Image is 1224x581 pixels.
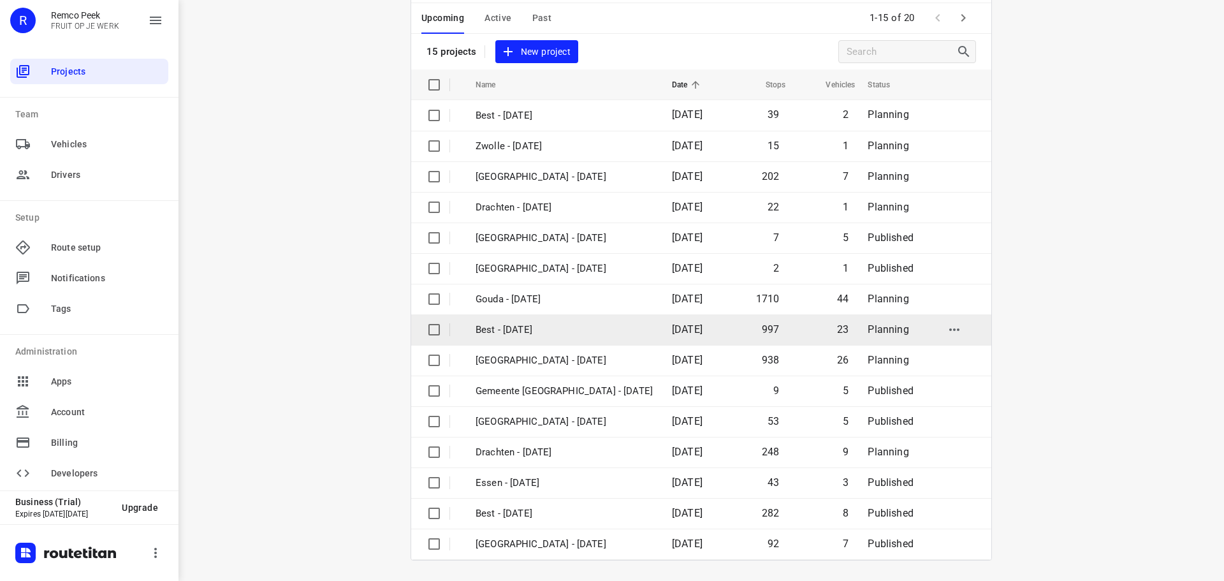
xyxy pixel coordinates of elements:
[956,44,975,59] div: Search
[868,354,908,366] span: Planning
[476,108,653,123] p: Best - Friday
[10,131,168,157] div: Vehicles
[51,10,119,20] p: Remco Peek
[762,354,780,366] span: 938
[484,10,511,26] span: Active
[868,538,914,550] span: Published
[768,140,779,152] span: 15
[10,399,168,425] div: Account
[51,241,163,254] span: Route setup
[672,232,703,244] span: [DATE]
[868,446,908,458] span: Planning
[843,415,849,427] span: 5
[868,476,914,489] span: Published
[837,293,849,305] span: 44
[476,506,653,521] p: Best - [DATE]
[951,5,976,31] span: Next Page
[868,415,914,427] span: Published
[476,476,653,490] p: Essen - Tuesday
[843,476,849,489] span: 3
[51,302,163,316] span: Tags
[51,65,163,78] span: Projects
[51,467,163,480] span: Developers
[843,140,849,152] span: 1
[476,323,653,337] p: Best - [DATE]
[476,353,653,368] p: [GEOGRAPHIC_DATA] - [DATE]
[768,538,779,550] span: 92
[672,108,703,121] span: [DATE]
[426,46,477,57] p: 15 projects
[51,375,163,388] span: Apps
[672,323,703,335] span: [DATE]
[476,384,653,399] p: Gemeente [GEOGRAPHIC_DATA] - [DATE]
[843,108,849,121] span: 2
[672,476,703,489] span: [DATE]
[672,170,703,182] span: [DATE]
[495,40,578,64] button: New project
[122,503,158,513] span: Upgrade
[843,385,849,397] span: 5
[768,415,779,427] span: 53
[51,22,119,31] p: FRUIT OP JE WERK
[672,446,703,458] span: [DATE]
[51,272,163,285] span: Notifications
[756,293,780,305] span: 1710
[476,537,653,552] p: [GEOGRAPHIC_DATA] - [DATE]
[503,44,571,60] span: New project
[532,10,552,26] span: Past
[843,262,849,274] span: 1
[868,108,908,121] span: Planning
[10,59,168,84] div: Projects
[773,232,779,244] span: 7
[672,293,703,305] span: [DATE]
[843,507,849,519] span: 8
[51,436,163,450] span: Billing
[421,10,464,26] span: Upcoming
[476,200,653,215] p: Drachten - [DATE]
[15,345,168,358] p: Administration
[868,170,908,182] span: Planning
[672,354,703,366] span: [DATE]
[762,507,780,519] span: 282
[51,138,163,151] span: Vehicles
[672,538,703,550] span: [DATE]
[843,446,849,458] span: 9
[925,5,951,31] span: Previous Page
[10,460,168,486] div: Developers
[672,77,704,92] span: Date
[843,232,849,244] span: 5
[837,323,849,335] span: 23
[847,42,956,62] input: Search projects
[868,262,914,274] span: Published
[843,538,849,550] span: 7
[476,77,513,92] span: Name
[749,77,786,92] span: Stops
[868,232,914,244] span: Published
[837,354,849,366] span: 26
[773,262,779,274] span: 2
[15,108,168,121] p: Team
[843,170,849,182] span: 7
[51,406,163,419] span: Account
[51,168,163,182] span: Drivers
[868,201,908,213] span: Planning
[15,510,112,518] p: Expires [DATE][DATE]
[10,430,168,455] div: Billing
[10,265,168,291] div: Notifications
[15,211,168,224] p: Setup
[10,235,168,260] div: Route setup
[843,201,849,213] span: 1
[773,385,779,397] span: 9
[476,292,653,307] p: Gouda - [DATE]
[762,170,780,182] span: 202
[768,201,779,213] span: 22
[15,497,112,507] p: Business (Trial)
[112,496,168,519] button: Upgrade
[10,162,168,188] div: Drivers
[476,139,653,154] p: Zwolle - Friday
[868,77,907,92] span: Status
[868,323,908,335] span: Planning
[672,415,703,427] span: [DATE]
[768,476,779,489] span: 43
[10,8,36,33] div: R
